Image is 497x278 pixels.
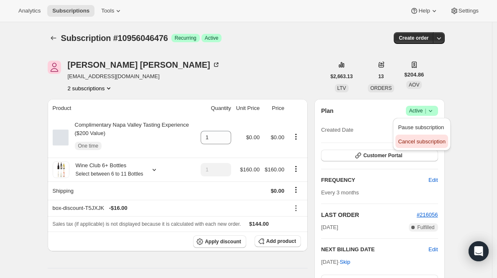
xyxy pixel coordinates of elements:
span: $160.00 [265,166,284,173]
button: Edit [428,245,438,254]
span: [DATE] · [321,259,350,265]
button: Create order [394,32,433,44]
span: Add product [266,238,296,245]
div: box-discount-T5JXJK [53,204,285,212]
button: 13 [373,71,389,82]
button: Edit [423,173,443,187]
span: $0.00 [271,134,285,140]
span: AOV [409,82,419,88]
th: Shipping [48,181,198,200]
span: $2,663.13 [331,73,353,80]
button: Product actions [289,132,303,141]
button: Customer Portal [321,150,438,161]
span: One time [78,143,99,149]
h2: LAST ORDER [321,211,417,219]
div: Complimentary Napa Valley Tasting Experience ($200 Value) [69,121,196,154]
a: #216056 [417,212,438,218]
span: 13 [378,73,384,80]
span: Edit [428,176,438,184]
span: [DATE] [321,223,338,232]
span: $144.00 [249,221,269,227]
span: LTV [337,85,346,91]
button: Shipping actions [289,185,303,194]
span: [EMAIL_ADDRESS][DOMAIN_NAME] [68,72,220,81]
span: Active [205,35,219,41]
span: Analytics [18,8,41,14]
button: #216056 [417,211,438,219]
span: Every 3 months [321,189,359,196]
span: Help [418,8,430,14]
span: $0.00 [271,188,285,194]
span: Sales tax (if applicable) is not displayed because it is calculated with each new order. [53,221,241,227]
span: - $16.00 [109,204,127,212]
button: Help [405,5,443,17]
span: Customer Portal [363,152,402,159]
button: Apply discount [193,235,246,248]
th: Price [262,99,287,117]
button: $2,663.13 [326,71,358,82]
button: Add product [255,235,301,247]
span: Skip [340,258,350,266]
button: Tools [96,5,127,17]
button: Skip [335,255,355,269]
span: Apply discount [205,238,241,245]
button: Subscriptions [48,32,59,44]
button: Product actions [68,84,113,92]
span: Tools [101,8,114,14]
span: Fulfilled [417,224,434,231]
th: Unit Price [234,99,262,117]
th: Product [48,99,198,117]
button: Analytics [13,5,46,17]
span: Subscription #10956046476 [61,33,168,43]
th: Quantity [198,99,234,117]
div: Wine Club 6+ Bottles [69,161,143,178]
button: Pause subscription [395,120,448,134]
span: Created Date [321,126,353,134]
span: Recurring [175,35,196,41]
small: Select between 6 to 11 Bottles [76,171,143,177]
div: [PERSON_NAME] [PERSON_NAME] [68,61,220,69]
span: $160.00 [240,166,260,173]
button: Product actions [289,164,303,173]
span: Subscriptions [52,8,89,14]
h2: FREQUENCY [321,176,428,184]
span: Cancel subscription [398,138,445,145]
span: $0.00 [246,134,260,140]
button: Settings [445,5,484,17]
h2: NEXT BILLING DATE [321,245,428,254]
span: Active [409,107,435,115]
h2: Plan [321,107,334,115]
button: Cancel subscription [395,135,448,148]
button: Subscriptions [47,5,94,17]
span: $204.86 [404,71,424,79]
span: Settings [459,8,479,14]
span: ORDERS [370,85,392,91]
div: Open Intercom Messenger [469,241,489,261]
span: | [425,107,426,114]
span: Joan Addison [48,61,61,74]
span: Pause subscription [398,124,444,130]
span: Create order [399,35,428,41]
